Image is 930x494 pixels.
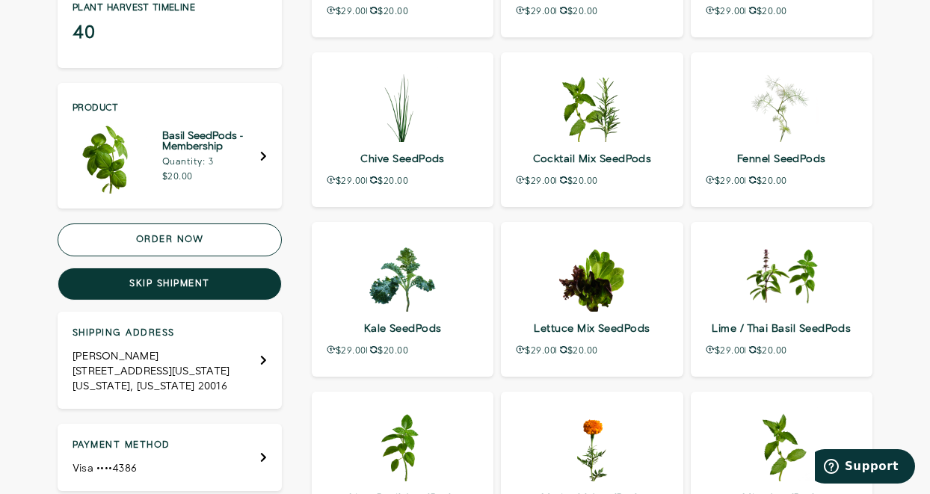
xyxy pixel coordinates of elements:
[58,268,282,300] button: Skip shipment
[366,237,440,312] img: kale-seedpods
[706,6,857,16] p: $29.00 $20.00
[706,176,857,186] p: $29.00 $20.00
[162,173,260,182] p: $20.00
[58,424,282,491] div: Payment method
[73,379,230,394] div: [US_STATE], [US_STATE] 20016
[327,6,478,16] p: $29.00 $20.00
[366,67,440,142] img: chive-seedpods-2
[706,318,857,339] p: Lime / Thai Basil SeedPods
[327,345,478,356] p: $29.00 $20.00
[516,345,668,356] p: $29.00 $20.00
[73,461,170,476] div: Visa ••••4386
[73,104,267,113] p: Product
[58,223,282,256] button: Order now
[73,349,230,364] div: [PERSON_NAME]
[366,407,440,481] img: lime-basil-seedpods
[327,148,478,170] p: Chive SeedPods
[73,364,230,379] div: [STREET_ADDRESS][US_STATE]
[555,407,629,481] img: marigold-seedpods-2
[744,237,819,312] img: herb-combo-seedpods
[516,318,668,339] p: Lettuce Mix SeedPods
[706,148,857,170] p: Fennel SeedPods
[58,312,282,409] div: Shipping address
[162,131,260,152] h5: Basil SeedPods - Membership
[706,345,857,356] p: $29.00 $20.00
[58,83,282,209] div: Edit Product
[73,327,230,340] h4: Shipping address
[516,176,668,186] p: $29.00 $20.00
[815,449,915,487] iframe: Opens a widget where you can find more information
[555,67,629,142] img: cocktail-mix-seedpods
[555,237,629,312] img: lettuce-mix-seedpods
[162,158,260,167] p: Quantity: 3
[73,439,170,452] h4: Payment method
[327,318,478,339] p: Kale SeedPods
[516,6,668,16] p: $29.00 $20.00
[516,148,668,170] p: Cocktail Mix SeedPods
[744,67,819,142] img: fennel-seedpods-2
[327,176,478,186] p: $29.00 $20.00
[744,407,819,481] img: mint-seedpods-2
[73,119,147,194] img: Basil SeedPods - Membership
